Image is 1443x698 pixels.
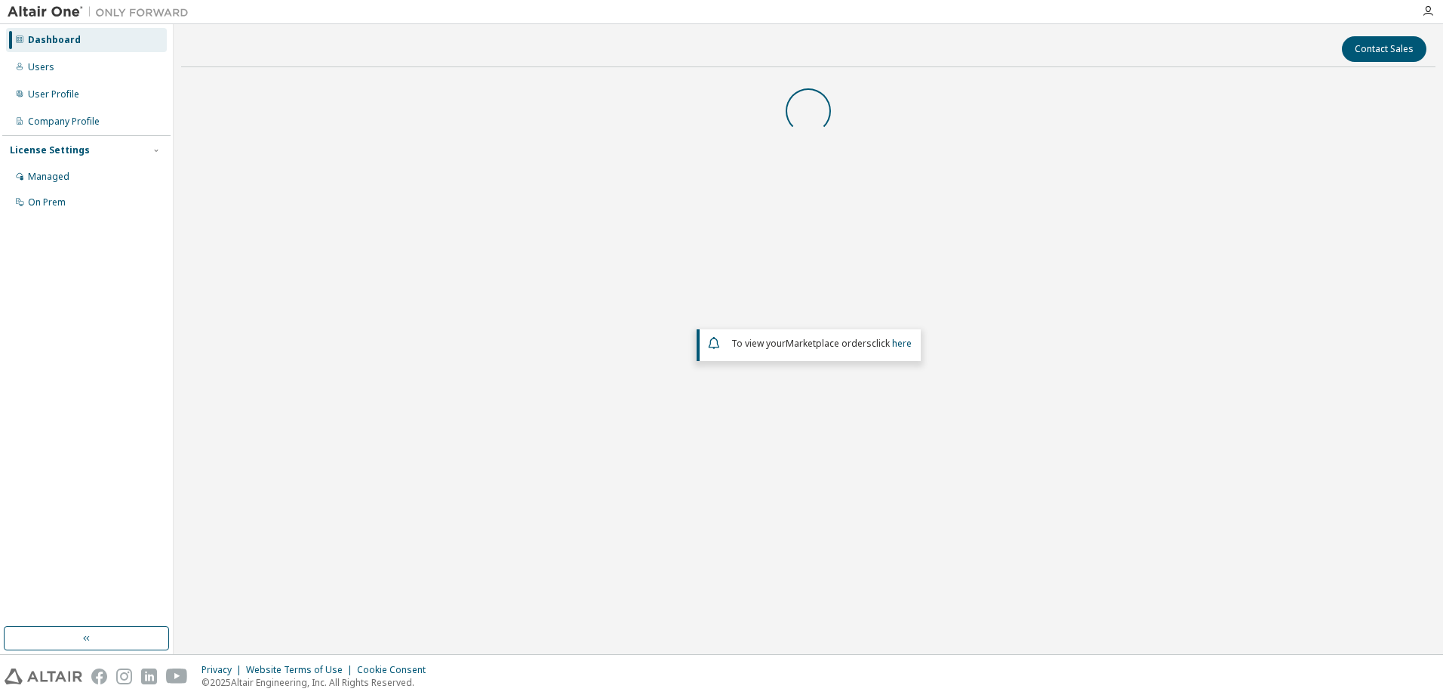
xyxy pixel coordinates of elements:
[28,171,69,183] div: Managed
[91,669,107,684] img: facebook.svg
[141,669,157,684] img: linkedin.svg
[202,676,435,689] p: © 2025 Altair Engineering, Inc. All Rights Reserved.
[892,337,912,350] a: here
[166,669,188,684] img: youtube.svg
[5,669,82,684] img: altair_logo.svg
[10,144,90,156] div: License Settings
[246,664,357,676] div: Website Terms of Use
[786,337,872,350] em: Marketplace orders
[28,61,54,73] div: Users
[28,196,66,208] div: On Prem
[116,669,132,684] img: instagram.svg
[357,664,435,676] div: Cookie Consent
[1342,36,1426,62] button: Contact Sales
[731,337,912,350] span: To view your click
[28,88,79,100] div: User Profile
[8,5,196,20] img: Altair One
[202,664,246,676] div: Privacy
[28,116,100,128] div: Company Profile
[28,34,81,46] div: Dashboard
